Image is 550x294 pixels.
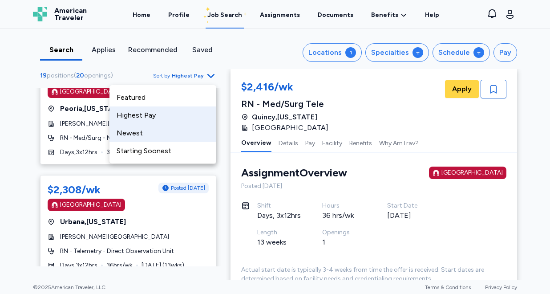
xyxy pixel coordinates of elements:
div: Job Search [207,11,242,20]
button: Specialties [365,43,429,62]
div: [GEOGRAPHIC_DATA] [441,168,503,177]
button: Details [279,133,298,152]
div: Assignment Overview [241,166,347,180]
a: Job Search [206,1,244,29]
a: Privacy Policy [485,284,517,290]
div: Openings [322,228,366,237]
span: Highest Pay [172,72,204,79]
button: Why AmTrav? [379,133,419,152]
img: Logo [33,7,47,21]
span: Benefits [371,11,398,20]
div: [GEOGRAPHIC_DATA] [60,87,121,96]
button: Facility [322,133,342,152]
button: Apply [445,80,479,98]
div: [GEOGRAPHIC_DATA] [60,200,121,209]
button: Pay [493,43,517,62]
span: © 2025 American Traveler, LLC [33,284,105,291]
span: Peoria , [US_STATE] [60,103,124,114]
span: [GEOGRAPHIC_DATA] [252,122,328,133]
div: Actual start date is typically 3-4 weeks from time the offer is received. Start dates are determi... [241,265,506,283]
span: openings [84,72,111,79]
span: Apply [452,84,472,94]
div: Length [257,228,301,237]
div: Locations [308,47,342,58]
div: Newest [109,124,216,142]
div: 13 weeks [257,237,301,248]
div: Saved [185,45,220,55]
div: Hours [322,201,366,210]
a: Terms & Conditions [425,284,471,290]
button: Sort byHighest Pay [153,70,216,81]
div: 1 [322,237,366,248]
div: Search [44,45,79,55]
span: Sort by [153,72,170,79]
div: Schedule [438,47,470,58]
div: Applies [86,45,121,55]
span: Quincy , [US_STATE] [252,112,317,122]
div: ( ) [40,71,117,80]
span: positions [47,72,74,79]
span: 36 hrs/wk [106,148,133,157]
div: Pay [499,47,511,58]
button: Schedule [433,43,490,62]
span: [PERSON_NAME][GEOGRAPHIC_DATA] [60,233,169,241]
div: Posted [DATE] [241,182,506,191]
div: Recommended [128,45,178,55]
div: Featured [109,89,216,106]
button: Overview [241,133,271,152]
span: Urbana , [US_STATE] [60,216,126,227]
span: 19 [40,72,47,79]
span: [PERSON_NAME][GEOGRAPHIC_DATA] [60,119,169,128]
span: Days , 3 x 12 hrs [60,261,97,270]
span: Posted [DATE] [171,184,205,192]
div: Highest Pay [109,106,216,124]
span: 20 [76,72,84,79]
div: $2,416/wk [241,80,334,96]
div: Shift [257,201,301,210]
div: $2,308/wk [48,183,101,197]
div: 36 hrs/wk [322,210,366,221]
span: RN - Telemetry - Direct Observation Unit [60,247,174,256]
span: Days , 3 x 12 hrs [60,148,97,157]
div: Specialties [371,47,409,58]
span: [DATE] ( 13 wks) [142,261,184,270]
span: American Traveler [54,7,87,21]
span: 36 hrs/wk [106,261,133,270]
button: Locations1 [303,43,362,62]
div: Start Date [387,201,431,210]
a: Benefits [371,11,407,20]
div: RN - Med/Surg Tele [241,98,334,110]
button: Benefits [349,133,372,152]
div: [DATE] [387,210,431,221]
span: RN - Med/Surg - Neuro [60,134,124,143]
div: Starting Soonest [109,142,216,160]
div: 1 [345,47,356,58]
button: Pay [305,133,315,152]
div: Days, 3x12hrs [257,210,301,221]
